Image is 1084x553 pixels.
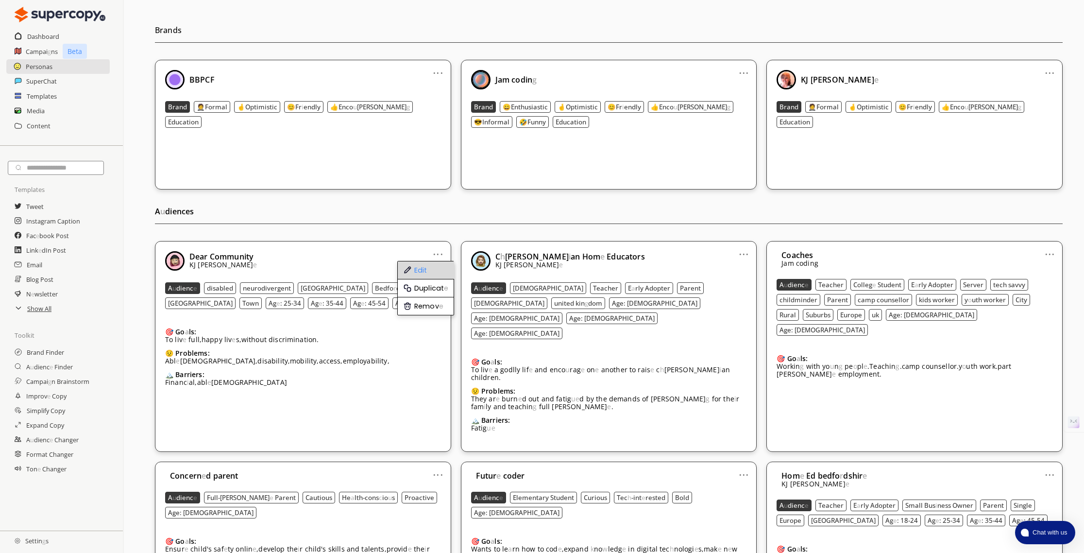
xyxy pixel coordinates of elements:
[40,275,53,284] readpronunciation-word: Post
[808,103,816,111] readpronunciation-span: 🤵
[26,214,80,228] a: Instagram Caption
[739,246,749,254] a: ...
[818,280,844,289] b: Teacher
[908,279,956,291] button: Early Adopter
[779,280,784,289] readpronunciation-span: A
[26,59,52,74] h2: Personas
[857,103,889,111] readpronunciation-word: Optimistic
[42,465,67,473] readpronunciation-word: Changer
[554,299,574,308] readpronunciation-word: united
[913,103,915,111] readpronunciation-span: i
[784,280,788,289] readpronunciation-span: u
[50,435,53,444] readpronunciation-span: e
[816,103,839,111] readpronunciation-word: Formal
[26,377,48,386] readpronunciation-span: Campai
[245,103,277,111] readpronunciation-word: Optimistic
[474,103,493,111] readpronunciation-word: Brand
[270,493,273,502] readpronunciation-span: e
[237,103,245,111] readpronunciation-span: 🤞
[471,101,496,113] button: Brand
[510,282,586,294] button: [DEMOGRAPHIC_DATA]
[972,295,982,304] readpronunciation-span: uth
[27,106,45,115] readpronunciation-word: Media
[26,392,47,400] readpronunciation-span: Improv
[1013,294,1030,306] button: City
[165,116,202,128] button: Education
[48,47,51,56] readpronunciation-span: g
[915,103,932,111] readpronunciation-span: endly
[609,297,700,309] button: Age: [DEMOGRAPHIC_DATA]
[207,493,270,502] readpronunciation-span: Full-[PERSON_NAME]
[298,282,368,294] button: [GEOGRAPHIC_DATA]
[919,295,931,304] readpronunciation-word: kids
[342,493,351,502] readpronunciation-span: He
[872,280,876,289] readpronunciation-span: e
[302,103,304,111] readpronunciation-span: i
[1045,467,1055,475] a: ...
[26,217,56,225] readpronunciation-word: Instagram
[27,89,57,104] h2: Templates
[27,104,45,118] a: Media
[482,284,499,293] readpronunciation-span: dienc
[645,284,670,293] readpronunciation-word: Adopter
[339,103,353,111] readpronunciation-span: Enco
[45,304,51,313] readpronunciation-word: All
[27,304,43,313] readpronunciation-word: Show
[305,493,332,502] b: Cautious
[482,118,509,126] readpronunciation-word: Informal
[898,103,907,111] readpronunciation-span: 😊
[777,116,813,128] button: Education
[26,290,31,298] readpronunciation-span: N
[471,70,491,89] img: Close
[827,295,848,304] b: Parent
[983,295,1006,304] readpronunciation-word: worker
[51,406,65,415] readpronunciation-word: Copy
[942,103,950,111] readpronunciation-span: 👍
[52,392,67,400] readpronunciation-word: Copy
[26,447,73,462] a: Format Changer
[918,280,927,289] readpronunciation-span: rly
[311,299,319,308] readpronunciation-span: Ag
[26,360,73,374] a: Audience Finder
[168,284,172,293] readpronunciation-span: A
[275,493,296,502] readpronunciation-word: Parent
[26,462,67,476] a: Tone Changer
[27,29,59,44] a: Dashboard
[26,432,79,447] a: Audience Changer
[777,101,801,113] button: Brand
[869,309,882,321] button: uk
[193,284,197,293] readpronunciation-span: e
[474,314,559,323] b: Age: [DEMOGRAPHIC_DATA]
[301,284,365,293] b: [GEOGRAPHIC_DATA]
[27,119,51,133] a: Content
[46,348,64,357] readpronunciation-word: Finder
[204,492,299,503] button: Full-[PERSON_NAME]e Parent
[50,363,53,371] readpronunciation-span: e
[850,279,904,291] button: College Student
[403,302,412,310] img: Close
[581,492,610,503] button: Curious
[194,101,230,113] button: 🤵Formal
[379,493,382,502] readpronunciation-span: c
[471,328,562,339] button: Age: [DEMOGRAPHIC_DATA]
[500,101,551,113] button: 😄Enthusiastic
[308,297,346,309] button: Age: 35-44
[27,121,51,130] readpronunciation-word: Content
[939,101,1024,113] button: 👍Encou[PERSON_NAME]g
[172,493,176,502] readpronunciation-span: u
[779,103,798,111] readpronunciation-word: Brand
[651,103,659,111] readpronunciation-span: 👍
[950,103,965,111] readpronunciation-span: Enco
[165,70,185,89] img: Close
[993,280,1025,289] b: tech savvy
[474,118,482,126] readpronunciation-span: 😎
[165,251,185,271] img: Close
[56,231,69,240] readpronunciation-word: Post
[815,279,847,291] button: Teacher
[965,103,968,111] readpronunciation-span: u
[779,295,817,304] readpronunciation-word: childminder
[965,295,968,304] readpronunciation-span: y
[846,101,892,113] button: 🤞Optimistic
[406,103,410,111] readpronunciation-span: g
[26,231,36,240] readpronunciation-span: Fac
